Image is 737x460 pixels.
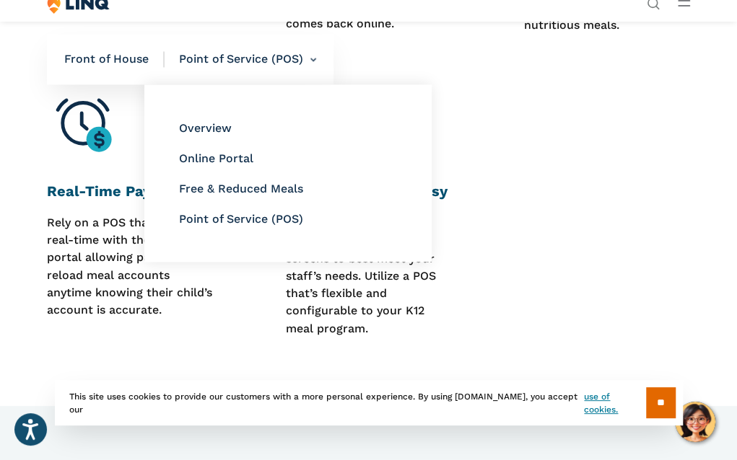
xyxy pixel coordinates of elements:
a: use of cookies. [584,390,645,416]
a: Online Portal [179,151,253,165]
p: Configure your POS and screens to best meet your staff’s needs. Utilize a POS that’s flexible and... [285,231,451,337]
p: Rely on a POS that syncs in real-time with the parent portal allowing parents to reload meal acco... [47,213,213,337]
span: Front of House [64,52,165,68]
li: Point of Service (POS) [165,35,316,85]
strong: Real-Time Payments [47,182,196,199]
div: This site uses cookies to provide our customers with a more personal experience. By using [DOMAIN... [55,380,683,425]
a: Free & Reduced Meals [179,182,303,195]
a: Point of Service (POS) [179,211,303,225]
button: Hello, have a question? Let’s chat. [675,402,715,442]
a: Overview [179,122,232,136]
